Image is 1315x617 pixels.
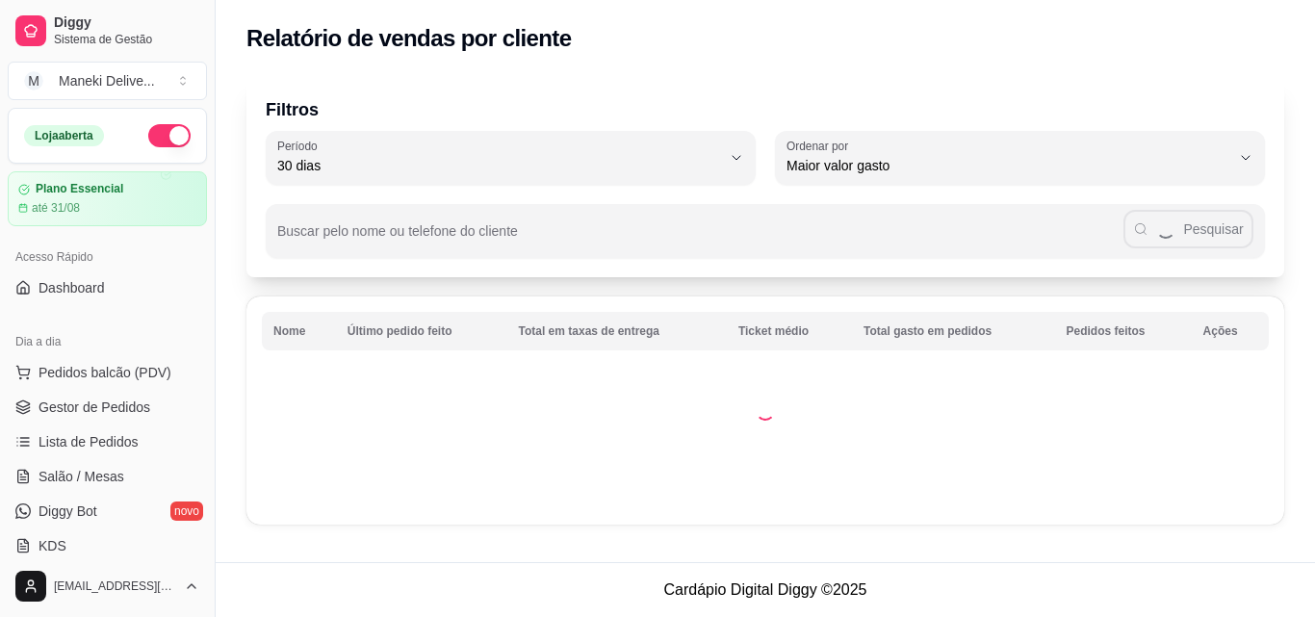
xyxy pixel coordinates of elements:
[32,200,80,216] article: até 31/08
[8,392,207,423] a: Gestor de Pedidos
[39,501,97,521] span: Diggy Bot
[8,272,207,303] a: Dashboard
[216,562,1315,617] footer: Cardápio Digital Diggy © 2025
[8,326,207,357] div: Dia a dia
[277,229,1123,248] input: Buscar pelo nome ou telefone do cliente
[24,125,104,146] div: Loja aberta
[24,71,43,90] span: M
[54,14,199,32] span: Diggy
[8,426,207,457] a: Lista de Pedidos
[786,138,855,154] label: Ordenar por
[775,131,1265,185] button: Ordenar porMaior valor gasto
[39,467,124,486] span: Salão / Mesas
[39,363,171,382] span: Pedidos balcão (PDV)
[8,530,207,561] a: KDS
[148,124,191,147] button: Alterar Status
[39,398,150,417] span: Gestor de Pedidos
[8,242,207,272] div: Acesso Rápido
[756,401,775,421] div: Loading
[266,96,1265,123] p: Filtros
[39,536,66,555] span: KDS
[277,138,323,154] label: Período
[8,8,207,54] a: DiggySistema de Gestão
[36,182,123,196] article: Plano Essencial
[8,496,207,527] a: Diggy Botnovo
[246,23,572,54] h2: Relatório de vendas por cliente
[54,578,176,594] span: [EMAIL_ADDRESS][DOMAIN_NAME]
[39,278,105,297] span: Dashboard
[8,171,207,226] a: Plano Essencialaté 31/08
[54,32,199,47] span: Sistema de Gestão
[786,156,1230,175] span: Maior valor gasto
[8,357,207,388] button: Pedidos balcão (PDV)
[8,461,207,492] a: Salão / Mesas
[8,62,207,100] button: Select a team
[39,432,139,451] span: Lista de Pedidos
[266,131,756,185] button: Período30 dias
[277,156,721,175] span: 30 dias
[8,563,207,609] button: [EMAIL_ADDRESS][DOMAIN_NAME]
[59,71,155,90] div: Maneki Delive ...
